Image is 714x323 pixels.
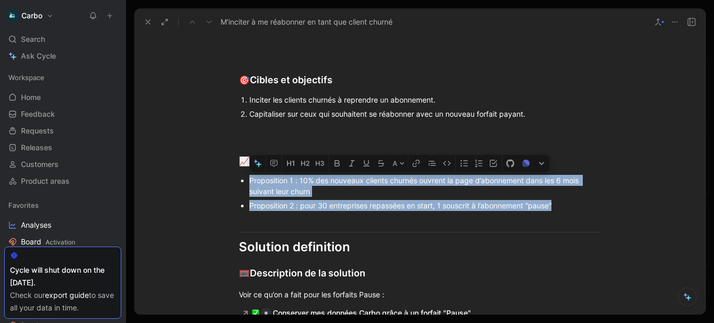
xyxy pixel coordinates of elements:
[239,268,250,279] span: 🥅
[252,309,259,317] img: ✅
[249,200,601,211] div: Proposition 2 : pour 30 entreprises repassées en start, 1 souscrit à l’abonnement “pause”
[4,140,121,155] a: Releases
[4,217,121,233] a: Analyses
[21,109,55,119] span: Feedback
[45,291,89,299] a: export guide
[45,238,75,246] span: Activation
[4,48,121,64] a: Ask Cycle
[249,175,601,197] div: Proposition 1 : 10% des nouveaux clients churnés ouvrent la page d’abonnement dans les 6 mois sui...
[21,220,51,230] span: Analyses
[239,307,474,319] a: ✅Conserver mes données Carbo grâce à un forfait "Pause"
[4,173,121,189] a: Product areas
[4,90,121,105] a: Home
[239,73,601,87] div: Cibles et objectifs
[249,108,601,119] div: Capitaliser sur ceux qui souhaitent se réabonner avec un nouveau forfait payant.
[239,75,250,85] span: 🎯
[4,106,121,122] a: Feedback
[239,289,601,300] div: Voir ce qu’on a fait pour les forfaits Pause :
[21,142,52,153] span: Releases
[4,157,121,172] a: Customers
[273,307,471,319] div: Conserver mes données Carbo grâce à un forfait "Pause"
[4,31,121,47] div: Search
[10,264,116,289] div: Cycle will shut down on the [DATE].
[239,266,601,281] div: Description de la solution
[4,8,56,23] button: CarboCarbo
[239,238,601,257] div: Solution definition
[239,156,250,166] span: 📈
[4,70,121,85] div: Workspace
[21,126,54,136] span: Requests
[4,197,121,213] div: Favorites
[4,234,121,250] a: BoardActivation
[7,10,17,21] img: Carbo
[21,11,42,20] h1: Carbo
[21,92,41,103] span: Home
[239,154,601,169] div: Condition de succès
[10,289,116,314] div: Check our to save all your data in time.
[21,237,75,248] span: Board
[21,33,45,46] span: Search
[249,94,601,105] div: Inciter les clients churnés à reprendre un abonnement.
[8,72,44,83] span: Workspace
[221,16,393,28] span: M'inciter à me réabonner en tant que client churné
[8,200,39,210] span: Favorites
[21,176,70,186] span: Product areas
[4,123,121,139] a: Requests
[21,50,56,62] span: Ask Cycle
[21,159,59,170] span: Customers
